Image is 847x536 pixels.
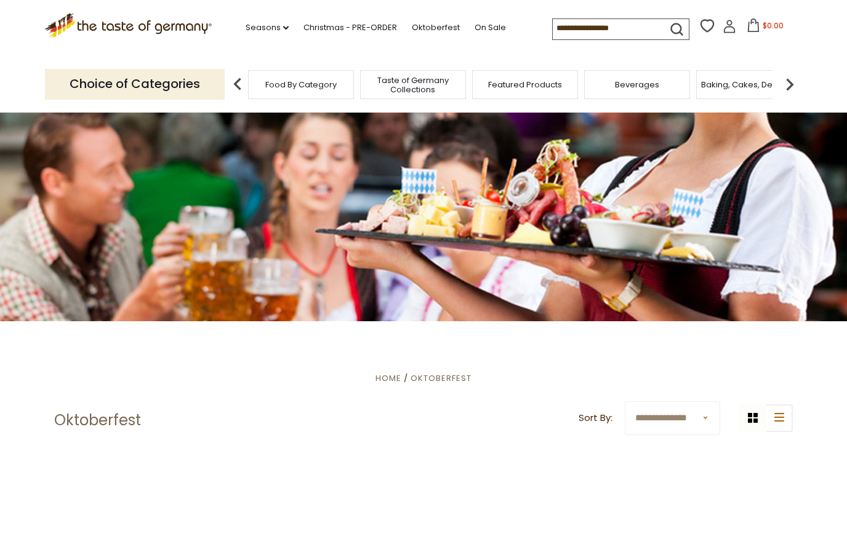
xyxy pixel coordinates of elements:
[739,18,791,37] button: $0.00
[475,21,506,34] a: On Sale
[45,69,225,99] p: Choice of Categories
[701,80,797,89] a: Baking, Cakes, Desserts
[375,372,401,384] a: Home
[265,80,337,89] a: Food By Category
[615,80,659,89] a: Beverages
[225,72,250,97] img: previous arrow
[303,21,397,34] a: Christmas - PRE-ORDER
[246,21,289,34] a: Seasons
[411,372,472,384] a: Oktoberfest
[579,410,612,426] label: Sort By:
[412,21,460,34] a: Oktoberfest
[777,72,802,97] img: next arrow
[364,76,462,94] a: Taste of Germany Collections
[54,411,141,430] h1: Oktoberfest
[763,20,784,31] span: $0.00
[488,80,562,89] a: Featured Products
